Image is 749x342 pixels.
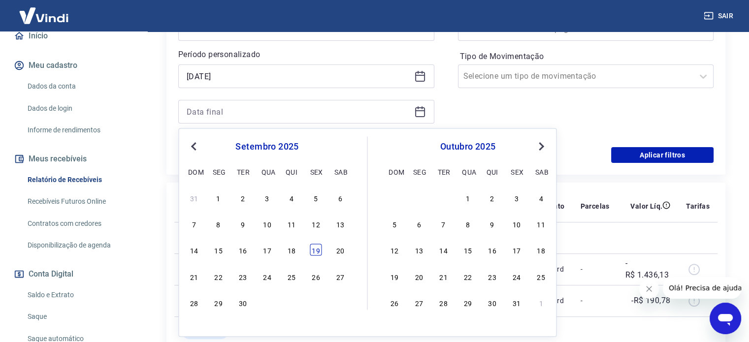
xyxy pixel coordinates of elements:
[12,0,76,31] img: Vindi
[535,191,547,203] div: Choose sábado, 4 de outubro de 2025
[310,270,322,282] div: Choose sexta-feira, 26 de setembro de 2025
[686,201,710,211] p: Tarifas
[188,270,200,282] div: Choose domingo, 21 de setembro de 2025
[310,218,322,230] div: Choose sexta-feira, 12 de setembro de 2025
[511,165,522,177] div: sex
[511,270,522,282] div: Choose sexta-feira, 24 de outubro de 2025
[460,51,712,62] label: Tipo de Movimentação
[237,165,249,177] div: ter
[487,296,498,308] div: Choose quinta-feira, 30 de outubro de 2025
[413,296,425,308] div: Choose segunda-feira, 27 de outubro de 2025
[487,218,498,230] div: Choose quinta-feira, 9 de outubro de 2025
[286,296,297,308] div: Choose quinta-feira, 2 de outubro de 2025
[286,191,297,203] div: Choose quinta-feira, 4 de setembro de 2025
[261,218,273,230] div: Choose quarta-feira, 10 de setembro de 2025
[389,296,400,308] div: Choose domingo, 26 de outubro de 2025
[487,191,498,203] div: Choose quinta-feira, 2 de outubro de 2025
[334,218,346,230] div: Choose sábado, 13 de setembro de 2025
[389,191,400,203] div: Choose domingo, 28 de setembro de 2025
[334,191,346,203] div: Choose sábado, 6 de setembro de 2025
[213,270,225,282] div: Choose segunda-feira, 22 de setembro de 2025
[261,296,273,308] div: Choose quarta-feira, 1 de outubro de 2025
[6,7,83,15] span: Olá! Precisa de ajuda?
[188,296,200,308] div: Choose domingo, 28 de setembro de 2025
[487,270,498,282] div: Choose quinta-feira, 23 de outubro de 2025
[24,214,135,234] a: Contratos com credores
[580,201,609,211] p: Parcelas
[286,165,297,177] div: qui
[213,296,225,308] div: Choose segunda-feira, 29 de setembro de 2025
[462,191,474,203] div: Choose quarta-feira, 1 de outubro de 2025
[389,218,400,230] div: Choose domingo, 5 de outubro de 2025
[213,244,225,256] div: Choose segunda-feira, 15 de setembro de 2025
[535,244,547,256] div: Choose sábado, 18 de outubro de 2025
[24,191,135,212] a: Recebíveis Futuros Online
[487,165,498,177] div: qui
[334,296,346,308] div: Choose sábado, 4 de outubro de 2025
[631,295,670,307] p: -R$ 190,78
[237,296,249,308] div: Choose terça-feira, 30 de setembro de 2025
[24,285,135,305] a: Saldo e Extrato
[310,191,322,203] div: Choose sexta-feira, 5 de setembro de 2025
[389,165,400,177] div: dom
[237,270,249,282] div: Choose terça-feira, 23 de setembro de 2025
[462,165,474,177] div: qua
[413,244,425,256] div: Choose segunda-feira, 13 de outubro de 2025
[187,69,410,84] input: Data inicial
[413,191,425,203] div: Choose segunda-feira, 29 de setembro de 2025
[24,307,135,327] a: Saque
[310,244,322,256] div: Choose sexta-feira, 19 de setembro de 2025
[187,190,347,310] div: month 2025-09
[388,140,549,152] div: outubro 2025
[630,201,662,211] p: Valor Líq.
[413,218,425,230] div: Choose segunda-feira, 6 de outubro de 2025
[580,264,609,274] p: -
[511,296,522,308] div: Choose sexta-feira, 31 de outubro de 2025
[187,140,347,152] div: setembro 2025
[334,244,346,256] div: Choose sábado, 20 de setembro de 2025
[237,244,249,256] div: Choose terça-feira, 16 de setembro de 2025
[237,218,249,230] div: Choose terça-feira, 9 de setembro de 2025
[213,165,225,177] div: seg
[286,244,297,256] div: Choose quinta-feira, 18 de setembro de 2025
[188,218,200,230] div: Choose domingo, 7 de setembro de 2025
[213,218,225,230] div: Choose segunda-feira, 8 de setembro de 2025
[437,244,449,256] div: Choose terça-feira, 14 de outubro de 2025
[535,140,547,152] button: Next Month
[462,218,474,230] div: Choose quarta-feira, 8 de outubro de 2025
[187,104,410,119] input: Data final
[188,165,200,177] div: dom
[462,270,474,282] div: Choose quarta-feira, 22 de outubro de 2025
[413,270,425,282] div: Choose segunda-feira, 20 de outubro de 2025
[710,303,741,334] iframe: Botão para abrir a janela de mensagens
[389,270,400,282] div: Choose domingo, 19 de outubro de 2025
[261,270,273,282] div: Choose quarta-feira, 24 de setembro de 2025
[437,165,449,177] div: ter
[261,191,273,203] div: Choose quarta-feira, 3 de setembro de 2025
[24,120,135,140] a: Informe de rendimentos
[462,296,474,308] div: Choose quarta-feira, 29 de outubro de 2025
[511,244,522,256] div: Choose sexta-feira, 17 de outubro de 2025
[663,277,741,299] iframe: Mensagem da empresa
[487,244,498,256] div: Choose quinta-feira, 16 de outubro de 2025
[535,296,547,308] div: Choose sábado, 1 de novembro de 2025
[437,218,449,230] div: Choose terça-feira, 7 de outubro de 2025
[511,191,522,203] div: Choose sexta-feira, 3 de outubro de 2025
[535,165,547,177] div: sab
[437,191,449,203] div: Choose terça-feira, 30 de setembro de 2025
[310,165,322,177] div: sex
[24,76,135,96] a: Dados da conta
[12,55,135,76] button: Meu cadastro
[24,170,135,190] a: Relatório de Recebíveis
[611,147,714,163] button: Aplicar filtros
[388,190,549,310] div: month 2025-10
[437,270,449,282] div: Choose terça-feira, 21 de outubro de 2025
[24,98,135,119] a: Dados de login
[702,7,737,25] button: Sair
[437,296,449,308] div: Choose terça-feira, 28 de outubro de 2025
[286,218,297,230] div: Choose quinta-feira, 11 de setembro de 2025
[389,244,400,256] div: Choose domingo, 12 de outubro de 2025
[12,148,135,170] button: Meus recebíveis
[535,270,547,282] div: Choose sábado, 25 de outubro de 2025
[188,244,200,256] div: Choose domingo, 14 de setembro de 2025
